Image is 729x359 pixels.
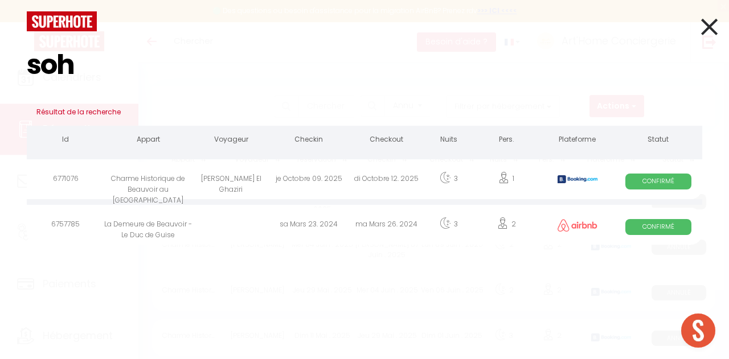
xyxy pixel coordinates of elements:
[27,98,702,126] h3: Résultat de la recherche
[270,126,347,156] th: Checkin
[193,162,270,199] div: [PERSON_NAME] El Ghaziri
[27,126,104,156] th: Id
[625,174,691,189] span: Confirmé
[473,162,540,199] div: 1
[27,11,97,31] img: logo
[558,175,597,184] img: booking2.png
[27,162,104,199] div: 6771076
[540,126,614,156] th: Plateforme
[558,219,597,232] img: airbnb2.png
[270,162,347,199] div: je Octobre 09. 2025
[615,126,702,156] th: Statut
[270,208,347,245] div: sa Mars 23. 2024
[27,31,702,98] input: Tapez pour rechercher...
[347,126,425,156] th: Checkout
[425,126,473,156] th: Nuits
[347,208,425,245] div: ma Mars 26. 2024
[425,208,473,245] div: 3
[193,126,270,156] th: Voyageur
[625,219,691,234] span: Confirmé
[27,208,104,245] div: 6757785
[104,126,192,156] th: Appart
[681,313,715,348] div: Ouvrir le chat
[473,126,540,156] th: Pers.
[104,162,192,199] div: Charme Historique de Beauvoir au [GEOGRAPHIC_DATA]
[347,162,425,199] div: di Octobre 12. 2025
[104,208,192,245] div: La Demeure de Beauvoir - Le Duc de Guise
[425,162,473,199] div: 3
[473,208,540,245] div: 2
